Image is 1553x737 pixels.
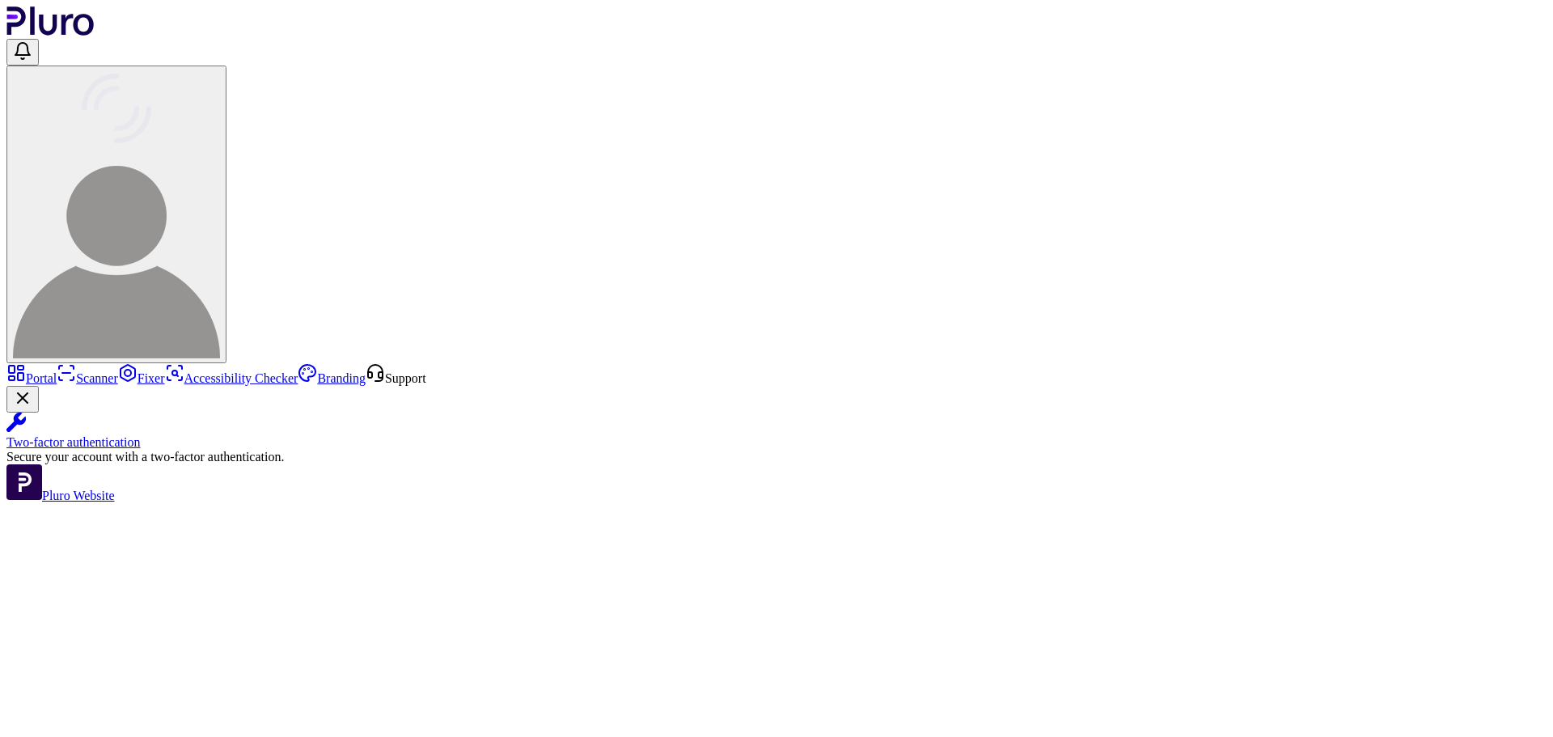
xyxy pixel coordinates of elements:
a: Scanner [57,371,118,385]
a: Portal [6,371,57,385]
aside: Sidebar menu [6,363,1547,503]
a: Open Pluro Website [6,489,115,502]
a: Branding [298,371,366,385]
div: Secure your account with a two-factor authentication. [6,450,1547,464]
button: Open notifications, you have undefined new notifications [6,39,39,66]
a: Fixer [118,371,165,385]
button: Close Two-factor authentication notification [6,386,39,413]
a: Open Support screen [366,371,426,385]
a: Accessibility Checker [165,371,298,385]
img: User avatar [13,151,220,358]
button: User avatar [6,66,226,363]
a: Logo [6,24,95,38]
a: Two-factor authentication [6,413,1547,450]
div: Two-factor authentication [6,435,1547,450]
